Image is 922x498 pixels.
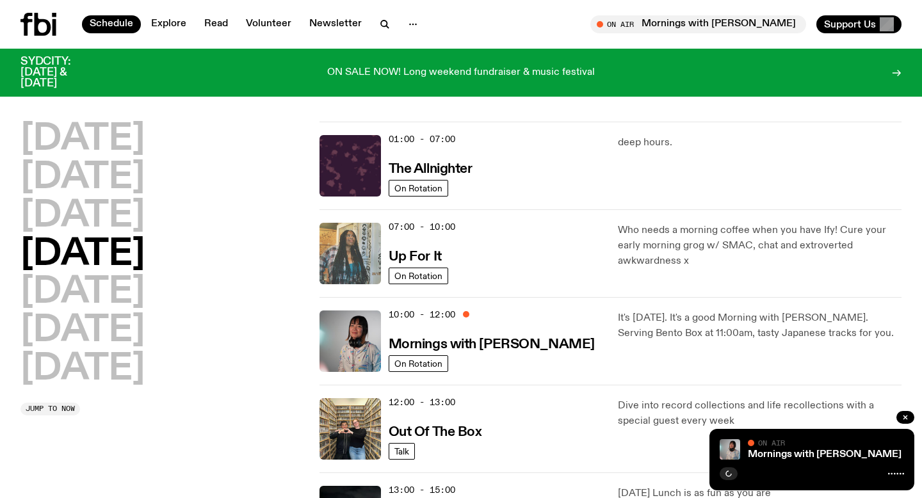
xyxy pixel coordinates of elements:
[20,122,145,157] button: [DATE]
[590,15,806,33] button: On AirMornings with [PERSON_NAME]
[389,163,473,176] h3: The Allnighter
[824,19,876,30] span: Support Us
[20,351,145,387] button: [DATE]
[143,15,194,33] a: Explore
[389,309,455,321] span: 10:00 - 12:00
[82,15,141,33] a: Schedule
[394,446,409,456] span: Talk
[319,310,381,372] img: Kana Frazer is smiling at the camera with her head tilted slightly to her left. She wears big bla...
[816,15,902,33] button: Support Us
[389,426,482,439] h3: Out Of The Box
[389,355,448,372] a: On Rotation
[394,183,442,193] span: On Rotation
[327,67,595,79] p: ON SALE NOW! Long weekend fundraiser & music festival
[20,313,145,349] button: [DATE]
[20,198,145,234] button: [DATE]
[389,133,455,145] span: 01:00 - 07:00
[618,135,902,150] p: deep hours.
[389,423,482,439] a: Out Of The Box
[389,268,448,284] a: On Rotation
[389,396,455,408] span: 12:00 - 13:00
[394,271,442,280] span: On Rotation
[618,310,902,341] p: It's [DATE]. It's a good Morning with [PERSON_NAME]. Serving Bento Box at 11:00am, tasty Japanese...
[238,15,299,33] a: Volunteer
[20,275,145,310] button: [DATE]
[20,403,80,415] button: Jump to now
[302,15,369,33] a: Newsletter
[389,160,473,176] a: The Allnighter
[394,358,442,368] span: On Rotation
[319,223,381,284] img: Ify - a Brown Skin girl with black braided twists, looking up to the side with her tongue stickin...
[389,335,595,351] a: Mornings with [PERSON_NAME]
[389,248,442,264] a: Up For It
[758,438,785,447] span: On Air
[20,56,102,89] h3: SYDCITY: [DATE] & [DATE]
[618,223,902,269] p: Who needs a morning coffee when you have Ify! Cure your early morning grog w/ SMAC, chat and extr...
[389,338,595,351] h3: Mornings with [PERSON_NAME]
[20,160,145,196] button: [DATE]
[319,398,381,460] img: Matt and Kate stand in the music library and make a heart shape with one hand each.
[197,15,236,33] a: Read
[20,237,145,273] button: [DATE]
[389,250,442,264] h3: Up For It
[389,443,415,460] a: Talk
[618,398,902,429] p: Dive into record collections and life recollections with a special guest every week
[389,484,455,496] span: 13:00 - 15:00
[720,439,740,460] img: Kana Frazer is smiling at the camera with her head tilted slightly to her left. She wears big bla...
[748,449,902,460] a: Mornings with [PERSON_NAME]
[389,221,455,233] span: 07:00 - 10:00
[389,180,448,197] a: On Rotation
[26,405,75,412] span: Jump to now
